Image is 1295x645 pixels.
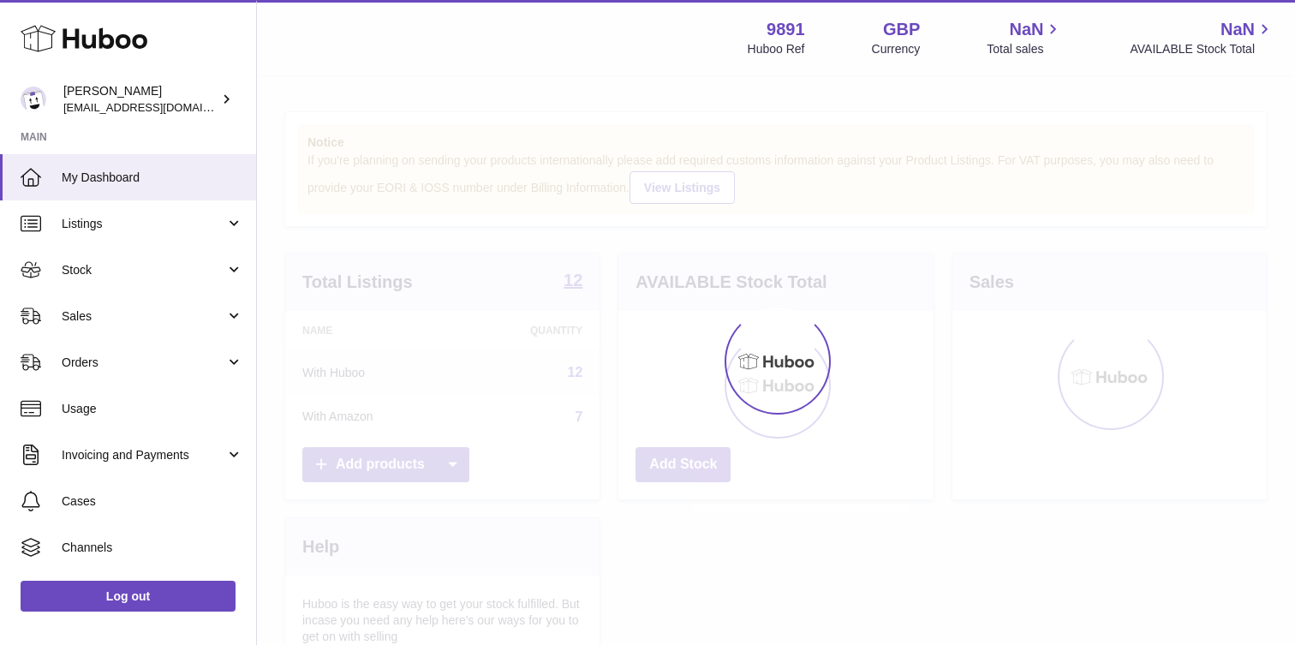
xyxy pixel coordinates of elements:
img: ro@thebitterclub.co.uk [21,87,46,112]
a: NaN AVAILABLE Stock Total [1130,18,1274,57]
span: Total sales [987,41,1063,57]
span: NaN [1009,18,1043,41]
strong: GBP [883,18,920,41]
div: [PERSON_NAME] [63,83,218,116]
a: NaN Total sales [987,18,1063,57]
div: Currency [872,41,921,57]
span: AVAILABLE Stock Total [1130,41,1274,57]
span: Invoicing and Payments [62,447,225,463]
span: Sales [62,308,225,325]
a: Log out [21,581,236,612]
span: Listings [62,216,225,232]
span: My Dashboard [62,170,243,186]
span: Channels [62,540,243,556]
span: NaN [1220,18,1255,41]
span: Orders [62,355,225,371]
strong: 9891 [767,18,805,41]
div: Huboo Ref [748,41,805,57]
span: [EMAIL_ADDRESS][DOMAIN_NAME] [63,100,252,114]
span: Stock [62,262,225,278]
span: Usage [62,401,243,417]
span: Cases [62,493,243,510]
